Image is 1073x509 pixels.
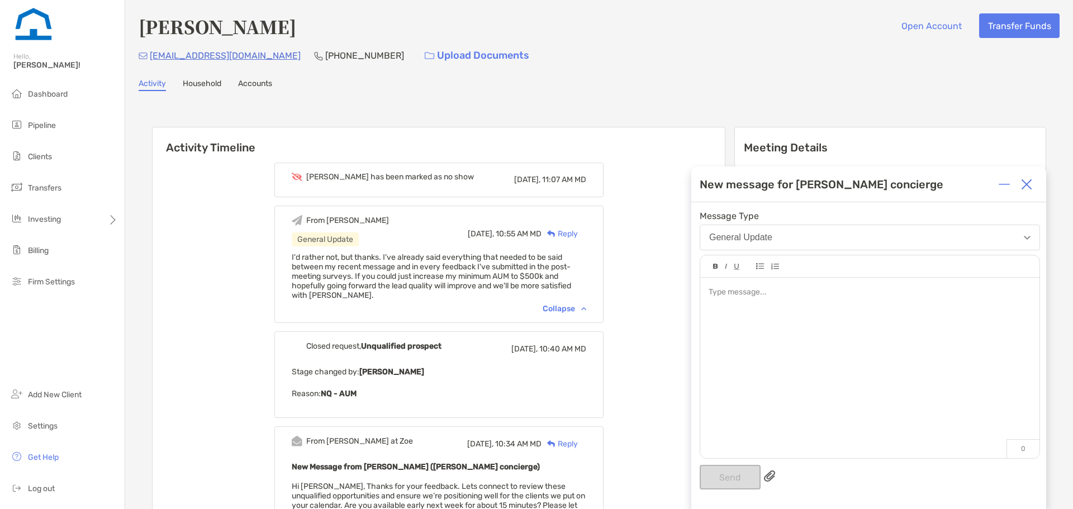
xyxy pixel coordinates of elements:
img: dashboard icon [10,87,23,100]
img: firm-settings icon [10,274,23,288]
p: 0 [1006,439,1039,458]
span: [PERSON_NAME]! [13,60,118,70]
img: Event icon [292,215,302,226]
span: Clients [28,152,52,161]
span: Message Type [700,211,1040,221]
img: Editor control icon [713,264,718,269]
img: paperclip attachments [764,470,775,482]
img: Editor control icon [725,264,727,269]
img: Chevron icon [581,307,586,310]
img: Reply icon [547,440,556,448]
img: get-help icon [10,450,23,463]
span: Log out [28,484,55,493]
img: clients icon [10,149,23,163]
img: add_new_client icon [10,387,23,401]
div: Collapse [543,304,586,313]
div: [PERSON_NAME] has been marked as no show [306,172,474,182]
p: Stage changed by: [292,365,586,379]
img: Close [1021,179,1032,190]
span: [DATE], [514,175,540,184]
a: Upload Documents [417,44,536,68]
img: Expand or collapse [999,179,1010,190]
b: [PERSON_NAME] [359,367,424,377]
div: General Update [292,232,359,246]
span: [DATE], [467,439,493,449]
a: Household [183,79,221,91]
h6: Activity Timeline [153,127,725,154]
img: Editor control icon [756,263,764,269]
p: [EMAIL_ADDRESS][DOMAIN_NAME] [150,49,301,63]
img: Event icon [292,341,302,351]
button: Open Account [892,13,970,38]
span: Add New Client [28,390,82,399]
span: Get Help [28,453,59,462]
img: Editor control icon [771,263,779,270]
span: 11:07 AM MD [542,175,586,184]
div: Reply [542,228,578,240]
div: General Update [709,232,772,242]
img: settings icon [10,418,23,432]
p: Meeting Details [744,141,1037,155]
img: logout icon [10,481,23,494]
span: Settings [28,421,58,431]
a: Accounts [238,79,272,91]
span: Billing [28,246,49,255]
img: Event icon [292,173,302,181]
div: From [PERSON_NAME] at Zoe [306,436,413,446]
img: investing icon [10,212,23,225]
img: billing icon [10,243,23,256]
span: Pipeline [28,121,56,130]
b: NQ - AUM [321,389,357,398]
img: transfers icon [10,180,23,194]
img: Editor control icon [734,264,739,270]
b: New Message from [PERSON_NAME] ([PERSON_NAME] concierge) [292,462,540,472]
span: Investing [28,215,61,224]
img: Email Icon [139,53,148,59]
span: [DATE], [511,344,538,354]
img: Open dropdown arrow [1024,236,1031,240]
a: Activity [139,79,166,91]
span: I'd rather not, but thanks. I've already said everything that needed to be said between my recent... [292,253,571,300]
img: Reply icon [547,230,556,237]
p: [PHONE_NUMBER] [325,49,404,63]
img: button icon [425,52,434,60]
div: Closed request, [306,341,441,351]
button: General Update [700,225,1040,250]
span: Dashboard [28,89,68,99]
img: pipeline icon [10,118,23,131]
span: 10:34 AM MD [495,439,542,449]
h4: [PERSON_NAME] [139,13,296,39]
button: Transfer Funds [979,13,1060,38]
b: Unqualified prospect [361,341,441,351]
img: Event icon [292,436,302,446]
div: Reply [542,438,578,450]
span: Transfers [28,183,61,193]
span: 10:40 AM MD [539,344,586,354]
p: Reason: [292,387,586,401]
div: From [PERSON_NAME] [306,216,389,225]
span: [DATE], [468,229,494,239]
img: Zoe Logo [13,4,54,45]
span: Firm Settings [28,277,75,287]
span: 10:55 AM MD [496,229,542,239]
img: Phone Icon [314,51,323,60]
div: New message for [PERSON_NAME] concierge [700,178,943,191]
